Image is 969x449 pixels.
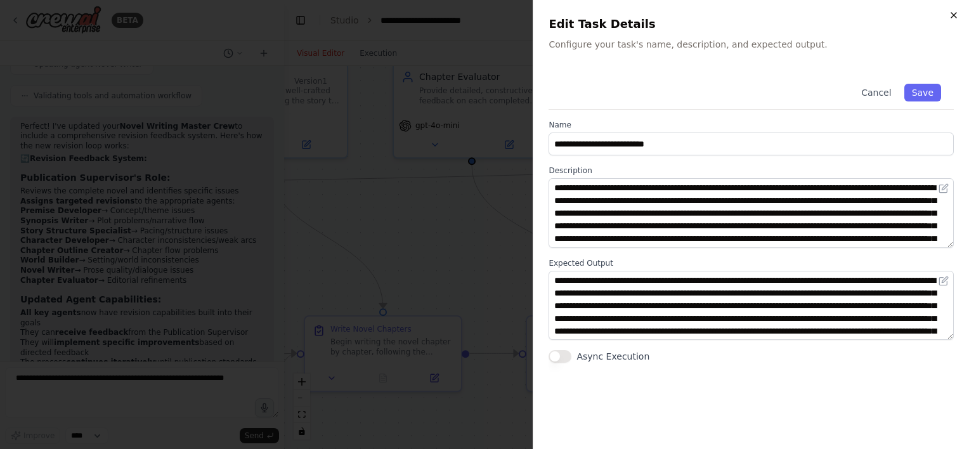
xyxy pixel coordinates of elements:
[854,84,899,101] button: Cancel
[549,258,954,268] label: Expected Output
[904,84,941,101] button: Save
[936,181,951,196] button: Open in editor
[936,273,951,289] button: Open in editor
[549,166,954,176] label: Description
[549,120,954,130] label: Name
[549,15,954,33] h2: Edit Task Details
[549,38,954,51] p: Configure your task's name, description, and expected output.
[576,350,649,363] label: Async Execution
